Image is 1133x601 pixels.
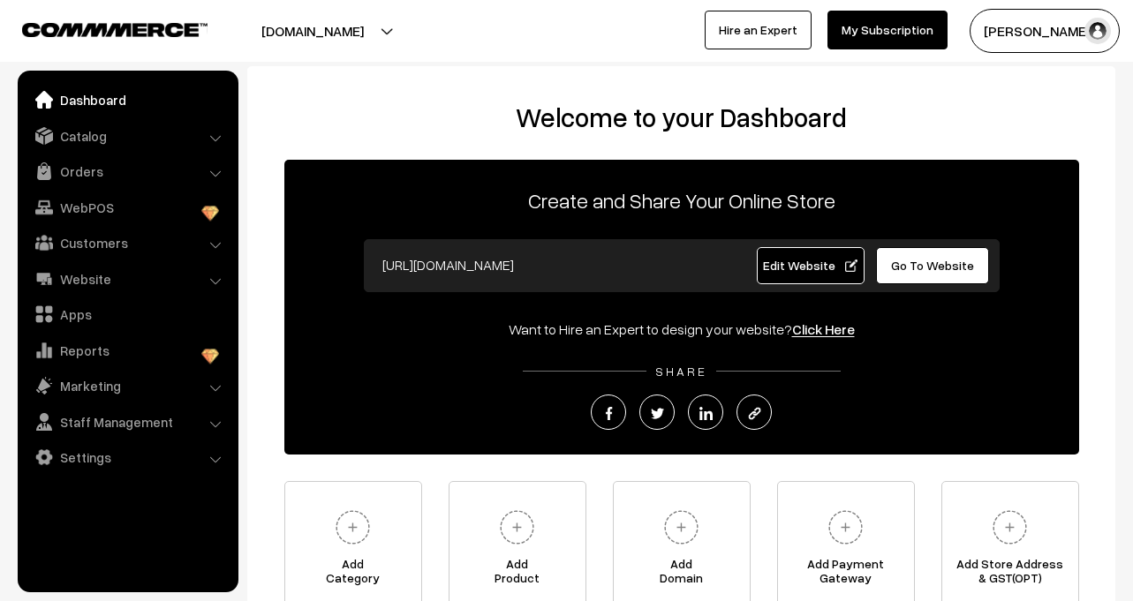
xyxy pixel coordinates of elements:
[792,320,855,338] a: Click Here
[22,263,232,295] a: Website
[22,406,232,438] a: Staff Management
[22,84,232,116] a: Dashboard
[22,192,232,223] a: WebPOS
[22,334,232,366] a: Reports
[329,503,377,552] img: plus.svg
[200,9,426,53] button: [DOMAIN_NAME]
[22,18,177,39] a: COMMMERCE
[646,364,716,379] span: SHARE
[22,120,232,152] a: Catalog
[821,503,870,552] img: plus.svg
[284,319,1079,340] div: Want to Hire an Expert to design your website?
[22,227,232,259] a: Customers
[22,370,232,402] a: Marketing
[986,503,1034,552] img: plus.svg
[284,184,1079,216] p: Create and Share Your Online Store
[942,557,1078,592] span: Add Store Address & GST(OPT)
[970,9,1120,53] button: [PERSON_NAME]
[22,441,232,473] a: Settings
[22,155,232,187] a: Orders
[657,503,706,552] img: plus.svg
[22,298,232,330] a: Apps
[763,258,857,273] span: Edit Website
[891,258,974,273] span: Go To Website
[614,557,750,592] span: Add Domain
[705,11,812,49] a: Hire an Expert
[285,557,421,592] span: Add Category
[876,247,990,284] a: Go To Website
[778,557,914,592] span: Add Payment Gateway
[449,557,585,592] span: Add Product
[493,503,541,552] img: plus.svg
[265,101,1098,133] h2: Welcome to your Dashboard
[757,247,865,284] a: Edit Website
[827,11,948,49] a: My Subscription
[1084,18,1111,44] img: user
[22,23,208,36] img: COMMMERCE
